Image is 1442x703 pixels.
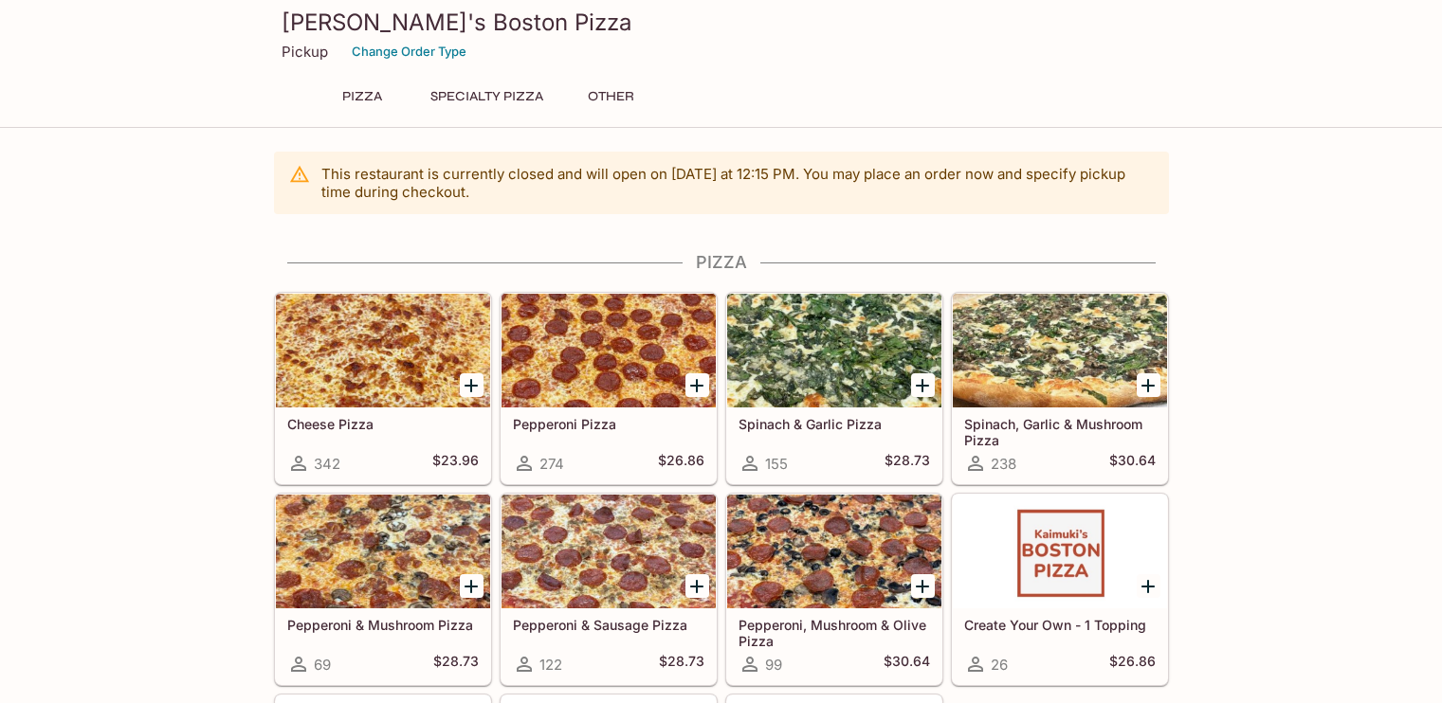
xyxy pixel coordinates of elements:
h5: $28.73 [885,452,930,475]
button: Add Pepperoni & Mushroom Pizza [460,574,484,598]
button: Add Create Your Own - 1 Topping [1137,574,1160,598]
p: Pickup [282,43,328,61]
h5: Spinach, Garlic & Mushroom Pizza [964,416,1156,447]
h5: $26.86 [658,452,704,475]
button: Add Pepperoni & Sausage Pizza [685,574,709,598]
div: Cheese Pizza [276,294,490,407]
h5: Spinach & Garlic Pizza [739,416,930,432]
h3: [PERSON_NAME]'s Boston Pizza [282,8,1161,37]
h5: $30.64 [1109,452,1156,475]
div: Create Your Own - 1 Topping [953,495,1167,608]
button: Other [569,83,654,110]
a: Cheese Pizza342$23.96 [275,293,491,484]
button: Add Spinach, Garlic & Mushroom Pizza [1137,373,1160,397]
button: Change Order Type [343,37,475,66]
span: 26 [991,656,1008,674]
a: Spinach, Garlic & Mushroom Pizza238$30.64 [952,293,1168,484]
h5: Create Your Own - 1 Topping [964,617,1156,633]
button: Add Pepperoni Pizza [685,373,709,397]
div: Spinach, Garlic & Mushroom Pizza [953,294,1167,407]
div: Pepperoni & Sausage Pizza [502,495,716,608]
a: Spinach & Garlic Pizza155$28.73 [726,293,942,484]
h4: Pizza [274,252,1169,273]
div: Pepperoni, Mushroom & Olive Pizza [727,495,941,608]
h5: $28.73 [659,653,704,676]
a: Pepperoni & Mushroom Pizza69$28.73 [275,494,491,685]
h5: $23.96 [432,452,479,475]
h5: Pepperoni Pizza [513,416,704,432]
span: 155 [765,455,788,473]
span: 69 [314,656,331,674]
h5: Pepperoni & Mushroom Pizza [287,617,479,633]
div: Pepperoni Pizza [502,294,716,407]
span: 122 [539,656,562,674]
h5: $26.86 [1109,653,1156,676]
h5: Cheese Pizza [287,416,479,432]
p: This restaurant is currently closed and will open on [DATE] at 12:15 PM . You may place an order ... [321,165,1154,201]
button: Add Cheese Pizza [460,373,484,397]
a: Create Your Own - 1 Topping26$26.86 [952,494,1168,685]
span: 274 [539,455,564,473]
a: Pepperoni, Mushroom & Olive Pizza99$30.64 [726,494,942,685]
span: 238 [991,455,1016,473]
h5: Pepperoni, Mushroom & Olive Pizza [739,617,930,648]
h5: Pepperoni & Sausage Pizza [513,617,704,633]
button: Specialty Pizza [420,83,554,110]
h5: $28.73 [433,653,479,676]
h5: $30.64 [884,653,930,676]
button: Pizza [319,83,405,110]
span: 342 [314,455,340,473]
a: Pepperoni Pizza274$26.86 [501,293,717,484]
div: Pepperoni & Mushroom Pizza [276,495,490,608]
button: Add Pepperoni, Mushroom & Olive Pizza [911,574,935,598]
span: 99 [765,656,782,674]
div: Spinach & Garlic Pizza [727,294,941,407]
a: Pepperoni & Sausage Pizza122$28.73 [501,494,717,685]
button: Add Spinach & Garlic Pizza [911,373,935,397]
